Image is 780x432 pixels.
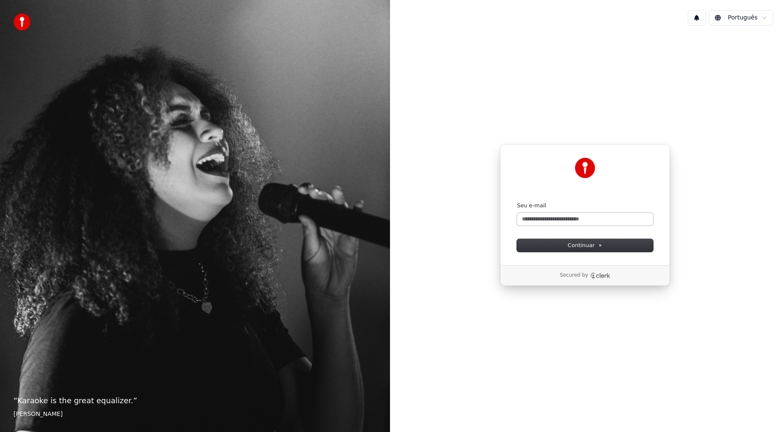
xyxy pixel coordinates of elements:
img: youka [14,14,30,30]
p: “ Karaoke is the great equalizer. ” [14,395,376,407]
p: Secured by [560,272,588,279]
img: Youka [575,158,595,178]
button: Continuar [517,239,653,252]
a: Clerk logo [590,272,610,278]
footer: [PERSON_NAME] [14,410,376,418]
label: Seu e-mail [517,202,546,209]
span: Continuar [568,242,602,249]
